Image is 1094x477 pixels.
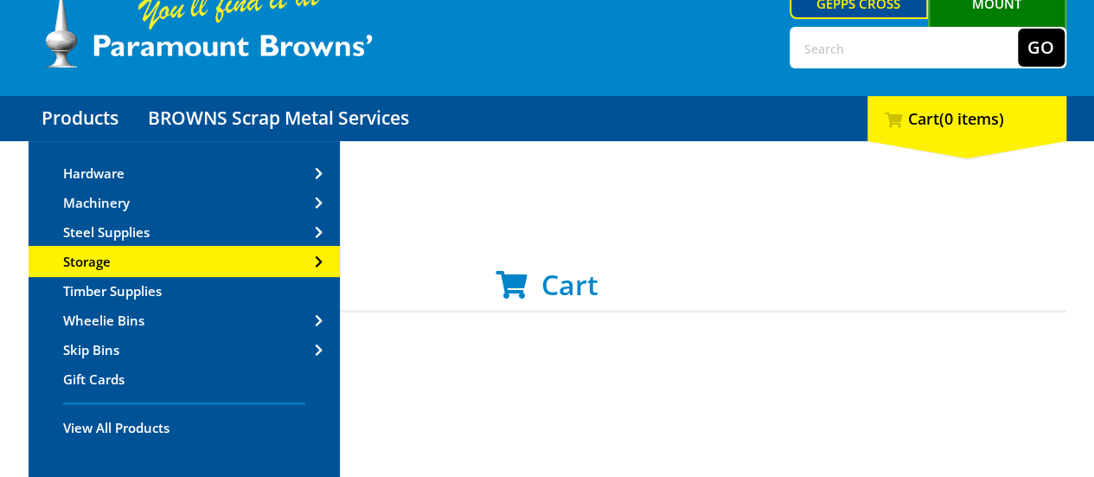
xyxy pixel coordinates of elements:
[63,371,125,388] span: Gift Cards
[29,414,340,442] a: Go to the Products page
[29,365,340,393] a: Go to the Gift Cards page
[541,266,598,303] span: Cart
[29,184,1066,219] h1: Checkout
[29,330,1066,351] p: You have no items in your shopping list.
[63,253,111,270] span: Storage
[791,29,1018,67] input: Search
[29,218,340,246] a: Go to the Steel Supplies page
[29,96,131,141] a: Go to the Products page
[29,277,340,305] a: Go to the Timber Supplies page
[135,96,422,141] a: Go to the BROWNS Scrap Metal Services page
[63,312,144,329] span: Wheelie Bins
[939,108,1004,129] span: (0 items)
[63,194,130,211] span: Machinery
[29,159,340,187] a: Go to the Hardware page
[29,189,340,216] a: Go to the Machinery page
[63,223,150,241] span: Steel Supplies
[29,336,340,364] a: Go to the Skip Bins page
[867,96,1066,141] div: Cart
[63,282,162,300] span: Timber Supplies
[1018,29,1065,67] button: Go
[63,341,119,358] span: Skip Bins
[63,164,125,182] span: Hardware
[29,248,340,275] a: Go to the Storage page
[63,419,170,436] span: View All Products
[29,306,340,334] a: Go to the Wheelie Bins page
